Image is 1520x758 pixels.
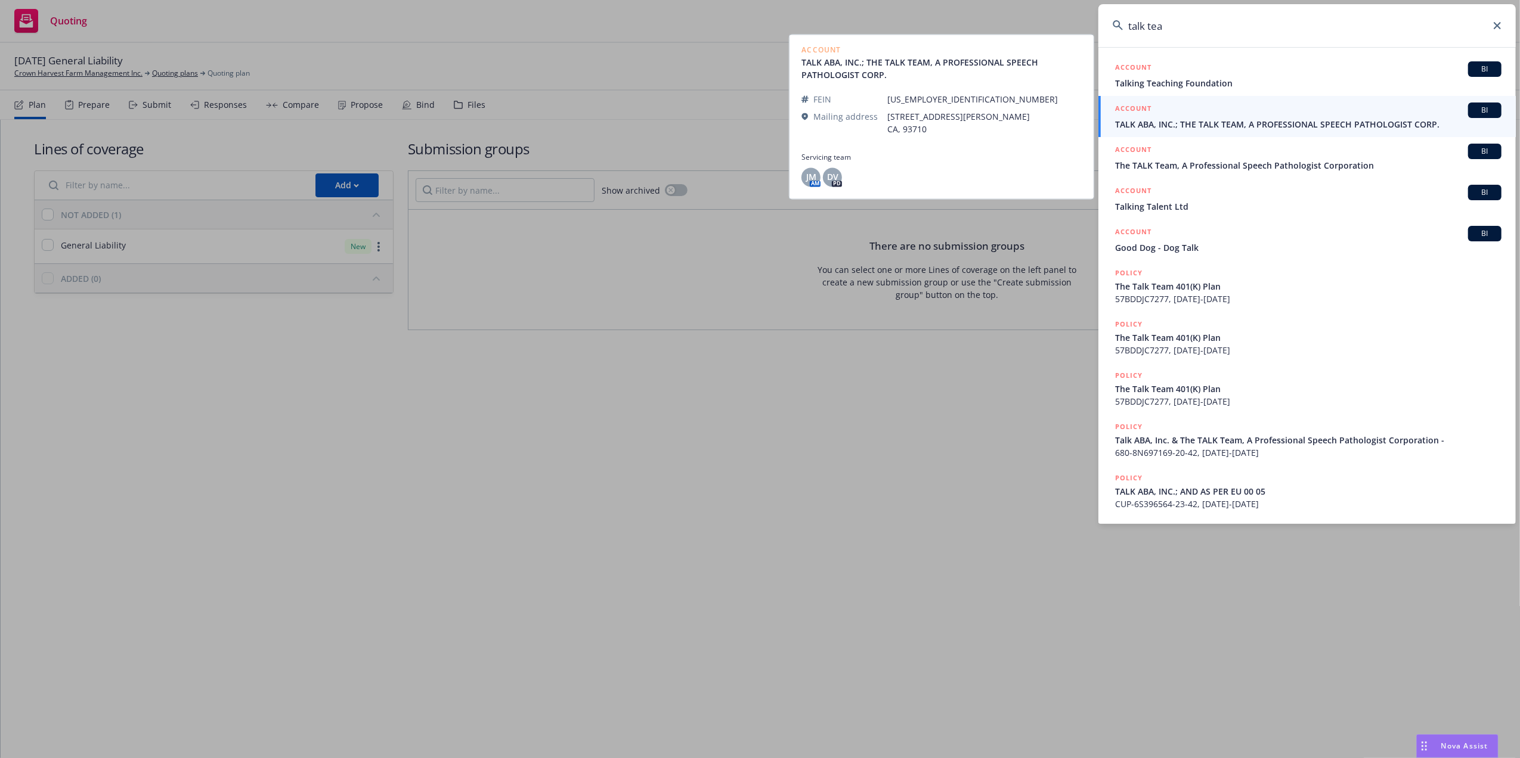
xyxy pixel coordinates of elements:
h5: POLICY [1115,472,1143,484]
span: TALK ABA, INC.; THE TALK TEAM, A PROFESSIONAL SPEECH PATHOLOGIST CORP. [1115,118,1502,131]
a: ACCOUNTBITalking Talent Ltd [1098,178,1516,219]
span: The TALK Team, A Professional Speech Pathologist Corporation [1115,159,1502,172]
span: BI [1473,105,1497,116]
span: Good Dog - Dog Talk [1115,241,1502,254]
span: The Talk Team 401(K) Plan [1115,383,1502,395]
span: BI [1473,146,1497,157]
h5: POLICY [1115,318,1143,330]
h5: POLICY [1115,421,1143,433]
h5: ACCOUNT [1115,102,1151,117]
a: POLICYThe Talk Team 401(K) Plan57BDDJC7277, [DATE]-[DATE] [1098,260,1516,312]
span: BI [1473,228,1497,239]
a: ACCOUNTBITALK ABA, INC.; THE TALK TEAM, A PROFESSIONAL SPEECH PATHOLOGIST CORP. [1098,96,1516,137]
input: Search... [1098,4,1516,47]
span: BI [1473,187,1497,198]
a: POLICYTalk ABA, Inc. & The TALK Team, A Professional Speech Pathologist Corporation -680-8N697169... [1098,414,1516,465]
span: 680-8N697169-20-42, [DATE]-[DATE] [1115,446,1502,459]
span: Talking Teaching Foundation [1115,77,1502,89]
span: 57BDDJC7277, [DATE]-[DATE] [1115,293,1502,305]
h5: POLICY [1115,369,1143,381]
span: BI [1473,64,1497,74]
a: ACCOUNTBITalking Teaching Foundation [1098,55,1516,96]
h5: POLICY [1115,267,1143,279]
a: ACCOUNTBIThe TALK Team, A Professional Speech Pathologist Corporation [1098,137,1516,178]
h5: ACCOUNT [1115,61,1151,76]
a: POLICYTALK ABA, INC.; AND AS PER EU 00 05CUP-6S396564-23-42, [DATE]-[DATE] [1098,465,1516,517]
button: Nova Assist [1416,734,1499,758]
span: Talking Talent Ltd [1115,200,1502,213]
span: 57BDDJC7277, [DATE]-[DATE] [1115,395,1502,408]
a: POLICYThe Talk Team 401(K) Plan57BDDJC7277, [DATE]-[DATE] [1098,363,1516,414]
span: The Talk Team 401(K) Plan [1115,331,1502,344]
span: TALK ABA, INC.; AND AS PER EU 00 05 [1115,485,1502,498]
span: 57BDDJC7277, [DATE]-[DATE] [1115,344,1502,356]
span: CUP-6S396564-23-42, [DATE]-[DATE] [1115,498,1502,510]
span: The Talk Team 401(K) Plan [1115,280,1502,293]
a: POLICYThe Talk Team 401(K) Plan57BDDJC7277, [DATE]-[DATE] [1098,312,1516,363]
h5: ACCOUNT [1115,185,1151,199]
span: Talk ABA, Inc. & The TALK Team, A Professional Speech Pathologist Corporation - [1115,434,1502,446]
h5: ACCOUNT [1115,144,1151,158]
h5: ACCOUNT [1115,226,1151,240]
div: Drag to move [1417,735,1432,757]
a: ACCOUNTBIGood Dog - Dog Talk [1098,219,1516,260]
span: Nova Assist [1441,741,1488,751]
